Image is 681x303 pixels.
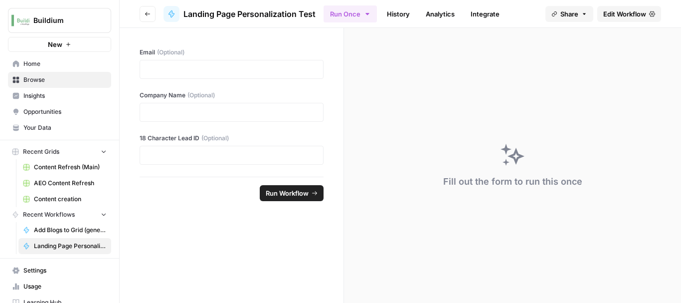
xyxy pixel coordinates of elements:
label: 18 Character Lead ID [140,134,324,143]
span: Content Refresh (Main) [34,163,107,172]
span: Your Data [23,123,107,132]
a: Browse [8,72,111,88]
button: Run Once [324,5,377,22]
button: Run Workflow [260,185,324,201]
span: (Optional) [157,48,184,57]
span: Run Workflow [266,188,309,198]
label: Company Name [140,91,324,100]
a: Analytics [420,6,461,22]
a: Landing Page Personalization Test [18,238,111,254]
span: Share [560,9,578,19]
span: Buildium [33,15,94,25]
span: AEO Content Refresh [34,179,107,188]
a: Usage [8,279,111,295]
a: Your Data [8,120,111,136]
a: AEO Content Refresh [18,175,111,191]
a: Opportunities [8,104,111,120]
span: Content creation [34,195,107,204]
span: Edit Workflow [603,9,646,19]
span: Browse [23,75,107,84]
a: Add Blogs to Grid (generate AI image) [18,222,111,238]
span: Landing Page Personalization Test [183,8,316,20]
a: Integrate [465,6,506,22]
button: New [8,37,111,52]
a: History [381,6,416,22]
button: Recent Workflows [8,207,111,222]
a: Home [8,56,111,72]
span: (Optional) [201,134,229,143]
span: Insights [23,91,107,100]
span: Home [23,59,107,68]
a: Content creation [18,191,111,207]
span: Landing Page Personalization Test [34,242,107,251]
span: Settings [23,266,107,275]
span: Recent Workflows [23,210,75,219]
a: Landing Page Personalization Test [164,6,316,22]
span: Usage [23,282,107,291]
span: (Optional) [187,91,215,100]
a: Edit Workflow [597,6,661,22]
button: Recent Grids [8,144,111,159]
button: Share [545,6,593,22]
span: New [48,39,62,49]
a: Insights [8,88,111,104]
a: Content Refresh (Main) [18,159,111,175]
span: Opportunities [23,107,107,116]
div: Fill out the form to run this once [443,175,582,189]
span: Recent Grids [23,147,59,156]
label: Email [140,48,324,57]
button: Workspace: Buildium [8,8,111,33]
span: Add Blogs to Grid (generate AI image) [34,226,107,235]
img: Buildium Logo [11,11,29,29]
a: Settings [8,263,111,279]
